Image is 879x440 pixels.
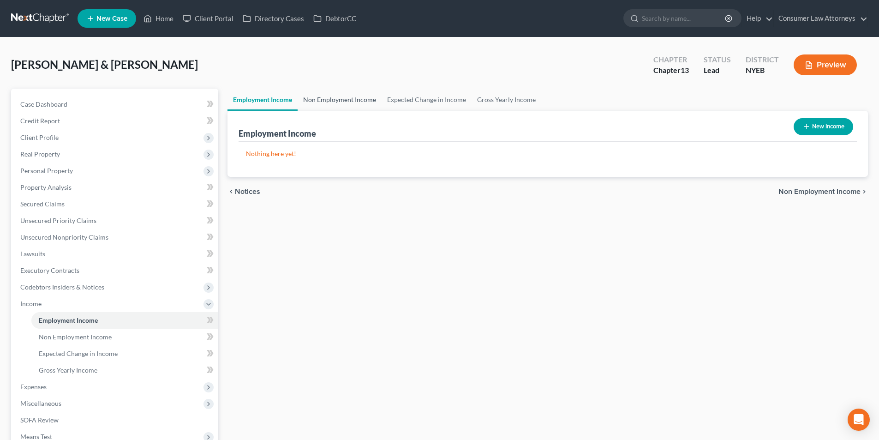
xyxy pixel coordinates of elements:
a: Executory Contracts [13,262,218,279]
span: Non Employment Income [39,333,112,341]
button: chevron_left Notices [227,188,260,195]
span: Property Analysis [20,183,72,191]
span: Gross Yearly Income [39,366,97,374]
a: Lawsuits [13,246,218,262]
a: Employment Income [31,312,218,329]
span: 13 [681,66,689,74]
span: Case Dashboard [20,100,67,108]
span: New Case [96,15,127,22]
span: Codebtors Insiders & Notices [20,283,104,291]
span: Expected Change in Income [39,350,118,357]
span: Real Property [20,150,60,158]
div: Open Intercom Messenger [848,409,870,431]
a: Gross Yearly Income [31,362,218,379]
a: SOFA Review [13,412,218,428]
a: Directory Cases [238,10,309,27]
div: Employment Income [239,128,316,139]
a: Credit Report [13,113,218,129]
a: Expected Change in Income [31,345,218,362]
span: [PERSON_NAME] & [PERSON_NAME] [11,58,198,71]
button: Preview [794,54,857,75]
span: Credit Report [20,117,60,125]
a: Property Analysis [13,179,218,196]
div: Lead [704,65,731,76]
span: Income [20,300,42,307]
span: Notices [235,188,260,195]
div: NYEB [746,65,779,76]
div: Chapter [653,65,689,76]
span: Unsecured Nonpriority Claims [20,233,108,241]
div: Status [704,54,731,65]
a: Secured Claims [13,196,218,212]
span: Miscellaneous [20,399,61,407]
a: Unsecured Priority Claims [13,212,218,229]
span: Secured Claims [20,200,65,208]
a: Employment Income [227,89,298,111]
a: Unsecured Nonpriority Claims [13,229,218,246]
input: Search by name... [642,10,726,27]
a: Expected Change in Income [382,89,472,111]
div: District [746,54,779,65]
span: Unsecured Priority Claims [20,217,96,224]
p: Nothing here yet! [246,149,849,158]
i: chevron_left [227,188,235,195]
span: Personal Property [20,167,73,175]
span: Expenses [20,383,47,391]
a: Help [742,10,773,27]
span: Executory Contracts [20,266,79,274]
span: Client Profile [20,133,59,141]
a: Case Dashboard [13,96,218,113]
span: Lawsuits [20,250,45,258]
div: Chapter [653,54,689,65]
a: Non Employment Income [31,329,218,345]
a: Home [139,10,178,27]
a: Consumer Law Attorneys [774,10,867,27]
a: Client Portal [178,10,238,27]
span: Employment Income [39,316,98,324]
i: chevron_right [861,188,868,195]
button: Non Employment Income chevron_right [778,188,868,195]
a: Non Employment Income [298,89,382,111]
button: New Income [794,118,853,135]
span: Non Employment Income [778,188,861,195]
a: Gross Yearly Income [472,89,541,111]
a: DebtorCC [309,10,361,27]
span: SOFA Review [20,416,59,424]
